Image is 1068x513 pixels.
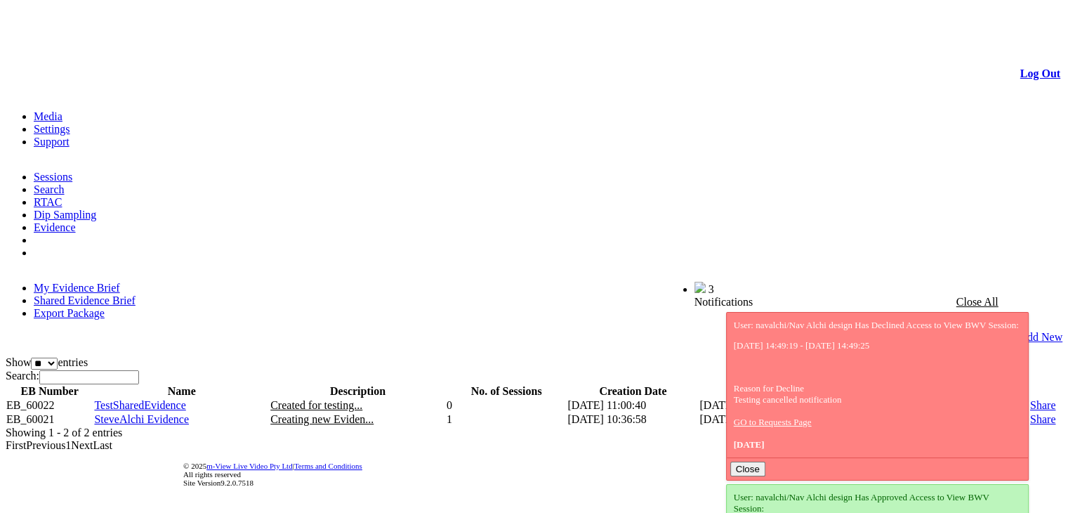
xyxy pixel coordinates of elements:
[1030,399,1055,411] a: Share
[31,358,58,370] select: Showentries
[6,370,139,382] label: Search:
[71,439,93,451] a: Next
[34,282,120,294] a: My Evidence Brief
[446,384,567,398] th: No. of Sessions: activate to sort column ascending
[294,462,362,470] a: Terms and Conditions
[270,413,374,425] span: Creating new Eviden...
[6,413,93,427] td: EB_60021
[66,454,122,495] img: DigiCert Secured Site Seal
[34,307,105,319] a: Export Package
[6,427,1062,439] div: Showing 1 - 2 of 2 entries
[34,171,72,183] a: Sessions
[93,384,270,398] th: Name: activate to sort column ascending
[65,439,71,451] a: 1
[39,370,139,384] input: Search:
[956,296,998,308] a: Close All
[734,340,1021,351] p: [DATE] 14:49:19 - [DATE] 14:49:25
[34,110,62,122] a: Media
[1019,331,1062,344] a: Add New
[94,399,185,411] a: TestSharedEvidence
[6,439,26,451] a: First
[183,479,1060,487] div: Site Version
[34,221,76,233] a: Evidence
[93,439,112,451] a: Last
[206,462,293,470] a: m-View Live Video Pty Ltd
[1030,413,1055,425] a: Share
[6,398,93,413] td: EB_60022
[446,398,567,413] td: 0
[1020,67,1060,79] a: Log Out
[220,479,253,487] span: 9.2.0.7518
[472,283,666,293] span: Welcome, [PERSON_NAME] design (General User)
[708,283,714,295] span: 3
[6,384,93,398] th: EB Number: activate to sort column ascending
[694,296,1033,309] div: Notifications
[734,417,812,427] a: GO to Requests Page
[183,462,1060,487] div: © 2025 | All rights reserved
[26,439,65,451] a: Previous
[34,183,65,195] a: Search
[94,413,189,425] a: SteveAlchi Evidence
[34,123,70,135] a: Settings
[730,462,765,476] button: Close
[34,209,96,221] a: Dip Sampling
[270,384,446,398] th: Description: activate to sort column ascending
[34,196,62,208] a: RTAC
[734,439,765,450] span: [DATE]
[270,399,362,411] span: Created for testing...
[446,413,567,427] td: 1
[694,282,706,293] img: bell25.png
[734,320,1021,450] div: User: navalchi/Nav Alchi design Has Declined Access to View BWV Session: Reason for Decline Testi...
[34,136,70,148] a: Support
[6,356,88,368] label: Show entries
[34,294,136,306] a: Shared Evidence Brief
